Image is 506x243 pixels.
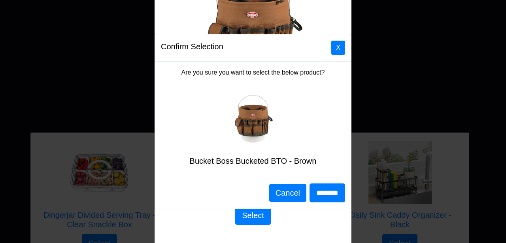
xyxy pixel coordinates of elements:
[161,41,223,52] h5: Confirm Selection
[155,62,351,177] div: Are you sure you want to select the below product?
[269,184,306,202] button: Cancel
[161,156,345,166] h5: Bucket Boss Bucketed BTO - Brown
[221,87,285,150] img: Bucket Boss Bucketed BTO - Brown
[331,41,345,55] button: Close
